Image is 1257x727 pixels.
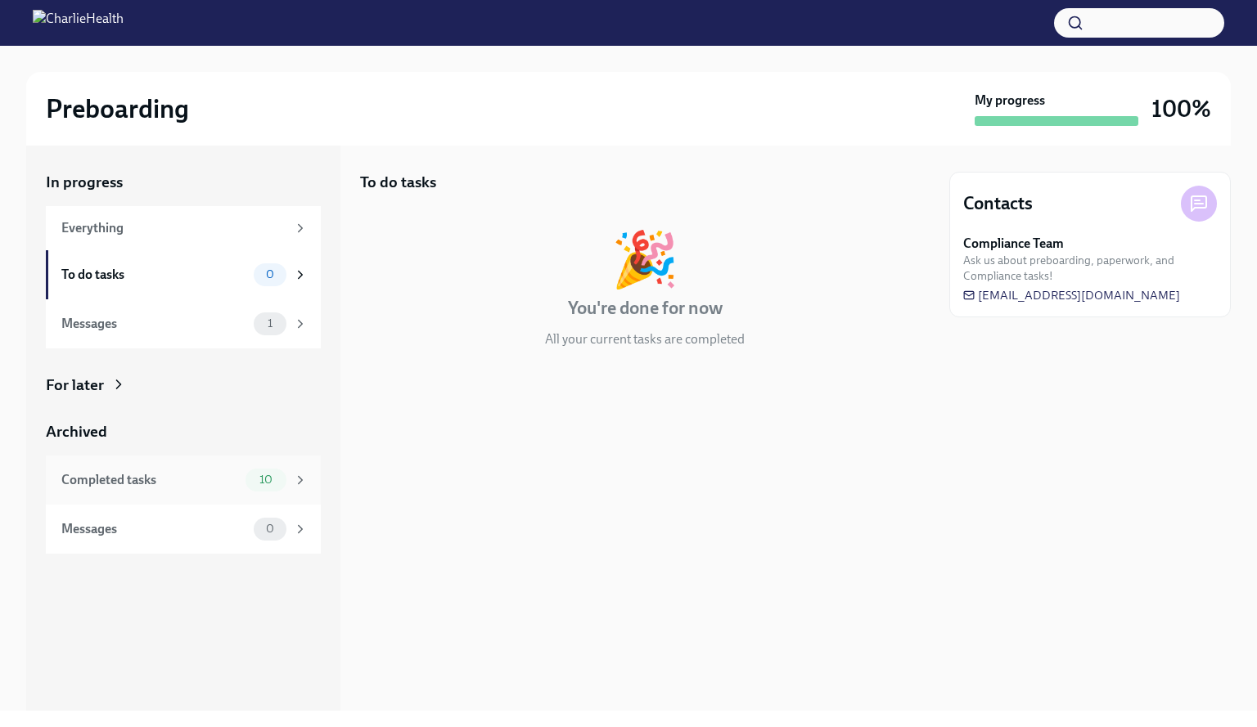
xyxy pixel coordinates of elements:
div: Completed tasks [61,471,239,489]
h4: Contacts [963,191,1033,216]
div: Messages [61,520,247,538]
span: Ask us about preboarding, paperwork, and Compliance tasks! [963,253,1217,284]
div: For later [46,375,104,396]
span: 1 [258,317,282,330]
a: Completed tasks10 [46,455,321,505]
a: [EMAIL_ADDRESS][DOMAIN_NAME] [963,287,1180,303]
a: Everything [46,206,321,250]
div: Everything [61,219,286,237]
h5: To do tasks [360,172,436,193]
span: 10 [250,473,282,486]
a: Messages1 [46,299,321,348]
div: 🎉 [611,232,678,286]
h2: Preboarding [46,92,189,125]
strong: Compliance Team [963,235,1064,253]
p: All your current tasks are completed [545,330,745,348]
div: To do tasks [61,266,247,284]
a: Messages0 [46,505,321,554]
a: In progress [46,172,321,193]
img: CharlieHealth [33,10,124,36]
h3: 100% [1151,94,1211,123]
a: To do tasks0 [46,250,321,299]
h4: You're done for now [568,296,723,321]
a: For later [46,375,321,396]
a: Archived [46,421,321,442]
span: 0 [256,268,284,280]
span: 0 [256,523,284,535]
div: Messages [61,315,247,333]
strong: My progress [975,92,1045,110]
